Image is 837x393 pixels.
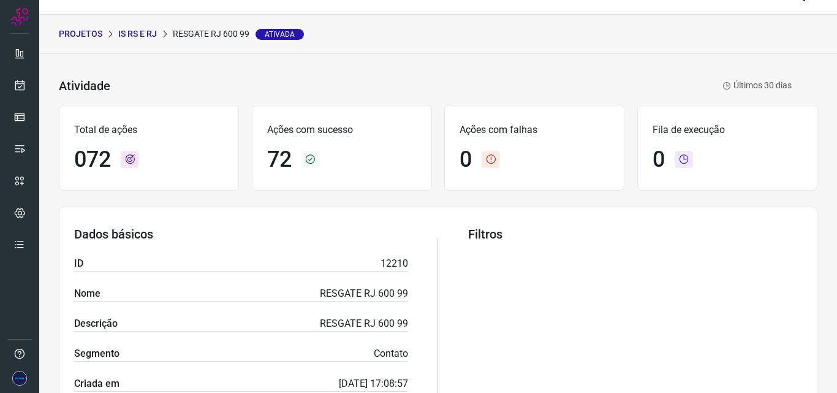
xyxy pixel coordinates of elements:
h1: 072 [74,147,111,173]
label: Nome [74,286,100,301]
p: RESGATE RJ 600 99 [320,286,408,301]
p: 12210 [381,256,408,271]
p: Fila de execução [653,123,802,137]
h3: Dados básicos [74,227,408,242]
span: Ativada [256,29,304,40]
label: Segmento [74,346,119,361]
p: IS RS E RJ [118,28,157,40]
p: Ações com sucesso [267,123,417,137]
h1: 0 [460,147,472,173]
p: Total de ações [74,123,224,137]
p: RESGATE RJ 600 99 [173,28,304,40]
h1: 0 [653,147,665,173]
h3: Atividade [59,78,110,93]
img: ec3b18c95a01f9524ecc1107e33c14f6.png [12,371,27,386]
p: [DATE] 17:08:57 [339,376,408,391]
p: Ações com falhas [460,123,609,137]
p: Contato [374,346,408,361]
p: Últimos 30 dias [722,79,792,92]
h3: Filtros [468,227,802,242]
label: Descrição [74,316,118,331]
p: PROJETOS [59,28,102,40]
label: Criada em [74,376,119,391]
h1: 72 [267,147,292,173]
p: RESGATE RJ 600 99 [320,316,408,331]
label: ID [74,256,83,271]
img: Logo [10,7,29,26]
